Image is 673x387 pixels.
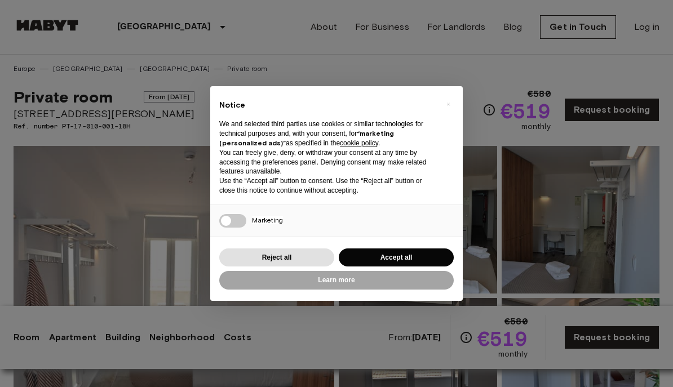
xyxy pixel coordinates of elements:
[219,271,454,290] button: Learn more
[219,248,334,267] button: Reject all
[219,148,436,176] p: You can freely give, deny, or withdraw your consent at any time by accessing the preferences pane...
[219,119,436,148] p: We and selected third parties use cookies or similar technologies for technical purposes and, wit...
[252,216,283,224] span: Marketing
[339,248,454,267] button: Accept all
[219,100,436,111] h2: Notice
[219,129,394,147] strong: “marketing (personalized ads)”
[219,176,436,195] p: Use the “Accept all” button to consent. Use the “Reject all” button or close this notice to conti...
[340,139,378,147] a: cookie policy
[439,95,457,113] button: Close this notice
[446,97,450,111] span: ×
